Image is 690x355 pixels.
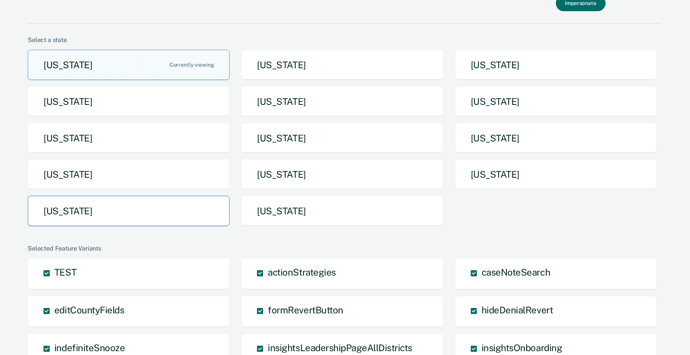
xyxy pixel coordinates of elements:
span: caseNoteSearch [482,267,550,278]
span: formRevertButton [268,305,343,315]
button: [US_STATE] [455,159,657,190]
button: [US_STATE] [455,123,657,153]
span: indefiniteSnooze [54,342,125,353]
button: [US_STATE] [28,159,230,190]
span: insightsLeadershipPageAllDistricts [268,342,412,353]
button: [US_STATE] [28,196,230,226]
button: [US_STATE] [241,196,443,226]
button: [US_STATE] [241,86,443,117]
span: actionStrategies [268,267,336,278]
button: [US_STATE] [241,159,443,190]
button: [US_STATE] [455,86,657,117]
span: TEST [54,267,76,278]
button: [US_STATE] [28,50,230,80]
button: [US_STATE] [241,123,443,153]
button: [US_STATE] [455,50,657,80]
button: [US_STATE] [241,50,443,80]
span: hideDenialRevert [482,305,553,315]
div: Selected Feature Variants [28,245,659,252]
button: [US_STATE] [28,86,230,117]
span: insightsOnboarding [482,342,562,353]
span: editCountyFields [54,305,124,315]
button: [US_STATE] [28,123,230,153]
div: Select a state [28,36,659,44]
